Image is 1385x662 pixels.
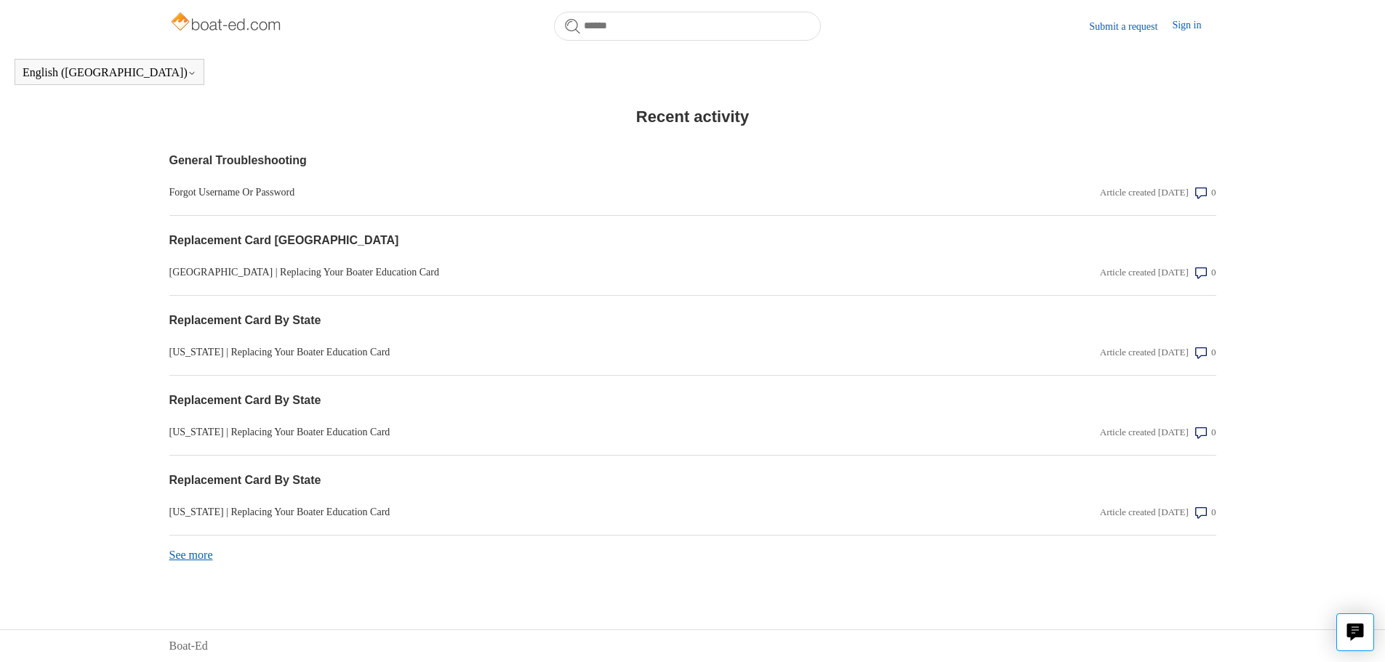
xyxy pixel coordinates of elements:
a: Replacement Card By State [169,392,902,409]
a: General Troubleshooting [169,152,902,169]
h2: Recent activity [169,105,1216,129]
button: Live chat [1336,613,1374,651]
a: Forgot Username Or Password [169,185,902,200]
a: [US_STATE] | Replacing Your Boater Education Card [169,504,902,520]
div: Article created [DATE] [1100,345,1189,360]
div: Article created [DATE] [1100,265,1189,280]
a: See more [169,549,213,561]
img: Boat-Ed Help Center home page [169,9,285,38]
a: [GEOGRAPHIC_DATA] | Replacing Your Boater Education Card [169,265,902,280]
a: Replacement Card By State [169,312,902,329]
input: Search [554,12,821,41]
div: Article created [DATE] [1100,505,1189,520]
a: [US_STATE] | Replacing Your Boater Education Card [169,344,902,360]
a: Submit a request [1089,19,1172,34]
a: Sign in [1172,17,1216,35]
button: English ([GEOGRAPHIC_DATA]) [23,66,196,79]
a: Replacement Card By State [169,472,902,489]
div: Article created [DATE] [1100,425,1189,440]
div: Article created [DATE] [1100,185,1189,200]
a: [US_STATE] | Replacing Your Boater Education Card [169,424,902,440]
a: Replacement Card [GEOGRAPHIC_DATA] [169,232,902,249]
a: Boat-Ed [169,637,208,655]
